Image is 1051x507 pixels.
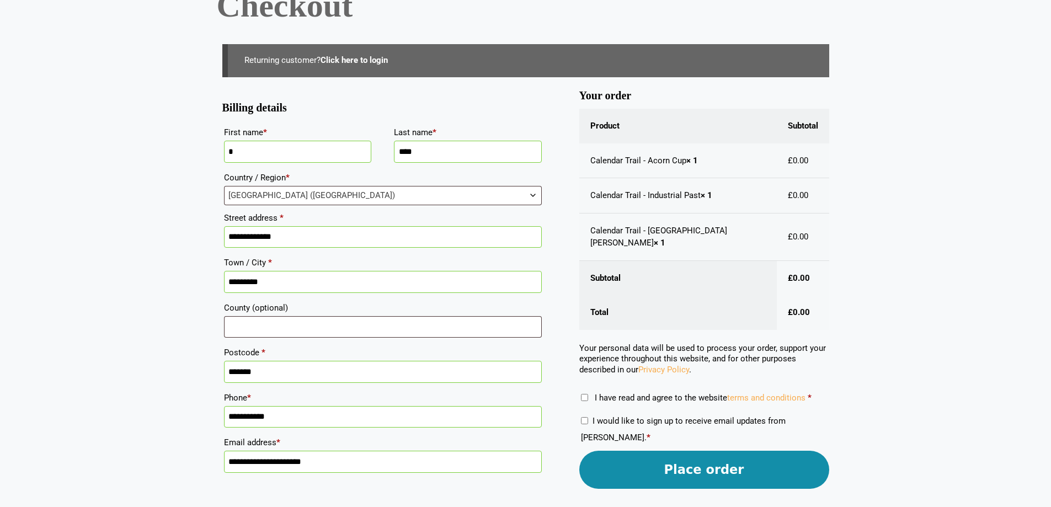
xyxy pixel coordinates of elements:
span: (optional) [252,303,288,313]
span: £ [788,273,793,283]
bdi: 0.00 [788,307,810,317]
th: Product [579,109,777,143]
a: terms and conditions [727,393,805,403]
strong: × 1 [654,238,665,248]
label: Street address [224,210,542,226]
label: Country / Region [224,169,542,186]
span: United Kingdom (UK) [225,186,541,205]
span: £ [788,307,793,317]
span: £ [788,232,793,242]
input: I have read and agree to the websiteterms and conditions * [581,394,588,401]
div: Returning customer? [222,44,829,77]
abbr: required [808,393,812,403]
a: Click here to login [321,55,388,65]
label: Postcode [224,344,542,361]
td: Calendar Trail - Acorn Cup [579,143,777,179]
strong: × 1 [701,190,712,200]
th: Subtotal [579,261,777,296]
label: Town / City [224,254,542,271]
strong: × 1 [686,156,698,166]
span: I have read and agree to the website [595,393,805,403]
label: I would like to sign up to receive email updates from [PERSON_NAME]. [581,416,786,442]
bdi: 0.00 [788,273,810,283]
label: Email address [224,434,542,451]
td: Calendar Trail - Industrial Past [579,178,777,214]
label: First name [224,124,372,141]
label: Phone [224,389,542,406]
p: Your personal data will be used to process your order, support your experience throughout this we... [579,343,829,376]
span: Country / Region [224,186,542,205]
bdi: 0.00 [788,190,808,200]
h3: Billing details [222,106,543,110]
bdi: 0.00 [788,156,808,166]
h3: Your order [579,94,829,98]
span: £ [788,156,793,166]
td: Calendar Trail - [GEOGRAPHIC_DATA][PERSON_NAME] [579,214,777,261]
span: £ [788,190,793,200]
th: Total [579,295,777,330]
label: County [224,300,542,316]
th: Subtotal [777,109,829,143]
bdi: 0.00 [788,232,808,242]
a: Privacy Policy [638,365,689,375]
button: Place order [579,451,829,489]
input: I would like to sign up to receive email updates from [PERSON_NAME]. [581,417,588,424]
label: Last name [394,124,542,141]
